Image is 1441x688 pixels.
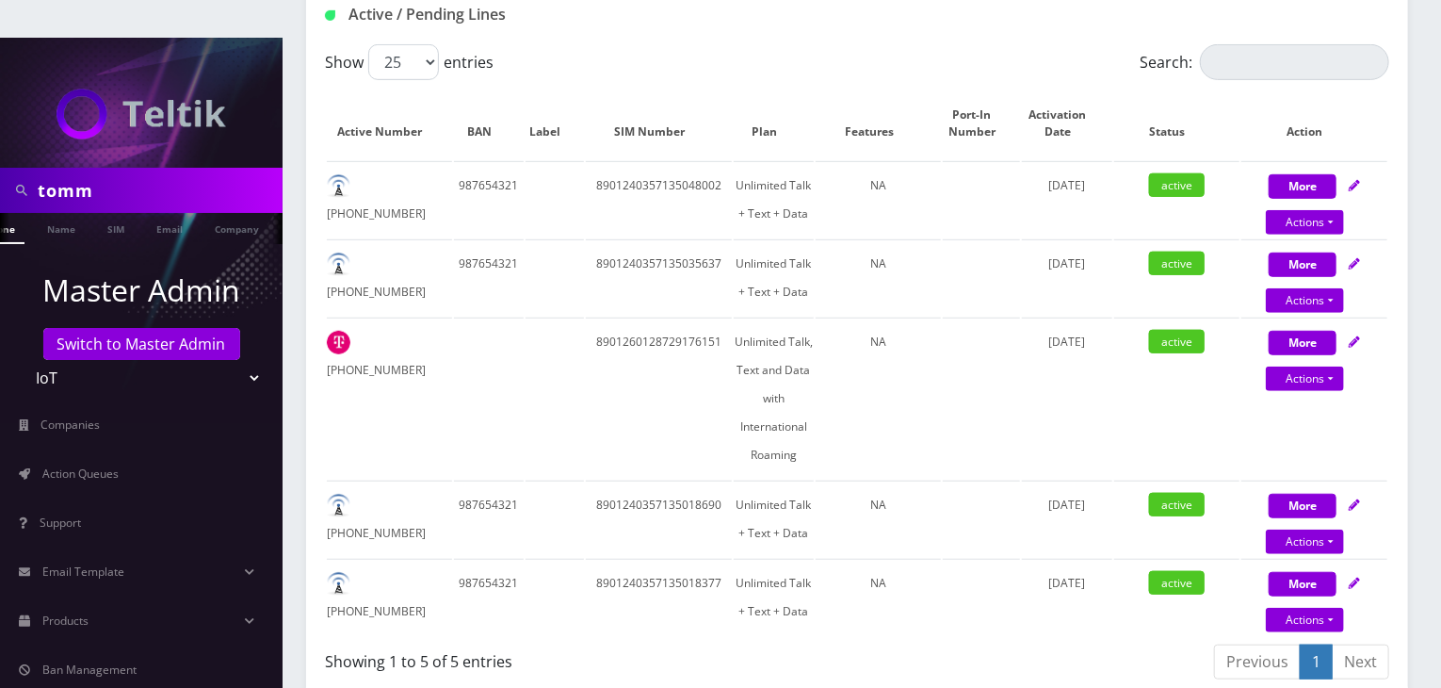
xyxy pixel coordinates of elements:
[327,174,350,198] img: default.png
[1200,44,1389,80] input: Search:
[325,44,494,80] label: Show entries
[1214,645,1301,680] a: Previous
[1022,88,1112,159] th: Activation Date: activate to sort column ascending
[1266,530,1344,554] a: Actions
[816,88,941,159] th: Features: activate to sort column ascending
[327,161,452,238] td: [PHONE_NUMBER]
[734,88,814,159] th: Plan: activate to sort column ascending
[1048,334,1085,350] span: [DATE]
[1300,645,1333,680] a: 1
[586,481,732,557] td: 8901240357135018690
[1149,173,1205,197] span: active
[454,161,524,238] td: 987654321
[57,89,226,139] img: IoT
[1140,44,1389,80] label: Search:
[734,318,814,479] td: Unlimited Talk, Text and Data with International Roaming
[454,481,524,557] td: 987654321
[327,253,350,276] img: default.png
[1269,331,1336,355] button: More
[327,559,452,635] td: [PHONE_NUMBER]
[1149,330,1205,353] span: active
[1266,608,1344,632] a: Actions
[1269,174,1336,199] button: More
[205,213,268,242] a: Company
[454,239,524,316] td: 987654321
[454,88,524,159] th: BAN: activate to sort column ascending
[734,239,814,316] td: Unlimited Talk + Text + Data
[41,417,101,433] span: Companies
[325,10,335,21] img: Active / Pending Lines
[1048,177,1085,193] span: [DATE]
[327,88,452,159] th: Active Number: activate to sort column ascending
[1114,88,1239,159] th: Status: activate to sort column ascending
[816,481,941,557] td: NA
[327,239,452,316] td: [PHONE_NUMBER]
[43,328,240,360] a: Switch to Master Admin
[1048,575,1085,591] span: [DATE]
[816,559,941,635] td: NA
[40,515,81,531] span: Support
[1332,645,1389,680] a: Next
[38,213,85,242] a: Name
[1048,255,1085,271] span: [DATE]
[325,643,843,673] div: Showing 1 to 5 of 5 entries
[586,318,732,479] td: 8901260128729176151
[586,559,732,635] td: 8901240357135018377
[1266,288,1344,313] a: Actions
[42,662,137,678] span: Ban Management
[1149,493,1205,516] span: active
[327,572,350,596] img: default.png
[1269,494,1336,518] button: More
[1269,253,1336,277] button: More
[454,559,524,635] td: 987654321
[38,172,278,208] input: Search in Company
[327,494,350,517] img: default.png
[816,239,941,316] td: NA
[816,161,941,238] td: NA
[1048,497,1085,513] span: [DATE]
[42,564,124,580] span: Email Template
[816,318,941,479] td: NA
[586,88,732,159] th: SIM Number: activate to sort column ascending
[98,213,134,242] a: SIM
[943,88,1020,159] th: Port-In Number: activate to sort column ascending
[327,318,452,479] td: [PHONE_NUMBER]
[327,331,350,354] img: t_img.png
[586,239,732,316] td: 8901240357135035637
[526,88,584,159] th: Label: activate to sort column ascending
[1266,367,1344,391] a: Actions
[1241,88,1387,159] th: Action: activate to sort column ascending
[368,44,439,80] select: Showentries
[325,6,661,24] h1: Active / Pending Lines
[42,466,119,482] span: Action Queues
[1266,210,1344,235] a: Actions
[147,213,192,242] a: Email
[42,613,89,629] span: Products
[734,481,814,557] td: Unlimited Talk + Text + Data
[734,559,814,635] td: Unlimited Talk + Text + Data
[1149,571,1205,595] span: active
[1269,572,1336,597] button: More
[734,161,814,238] td: Unlimited Talk + Text + Data
[1149,252,1205,275] span: active
[327,481,452,557] td: [PHONE_NUMBER]
[586,161,732,238] td: 8901240357135048002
